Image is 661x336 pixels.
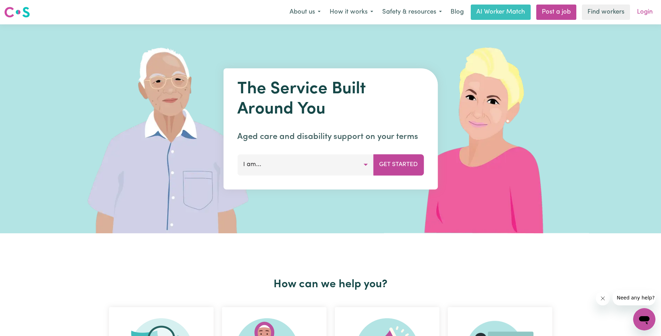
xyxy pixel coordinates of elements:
a: Find workers [582,5,630,20]
button: How it works [325,5,378,19]
img: Careseekers logo [4,6,30,18]
p: Aged care and disability support on your terms [237,131,424,143]
iframe: Button to launch messaging window [633,308,655,330]
a: Blog [446,5,468,20]
h1: The Service Built Around You [237,79,424,119]
button: Get Started [373,154,424,175]
h2: How can we help you? [105,278,556,291]
button: About us [285,5,325,19]
a: AI Worker Match [471,5,531,20]
a: Careseekers logo [4,4,30,20]
button: I am... [237,154,374,175]
button: Safety & resources [378,5,446,19]
a: Post a job [536,5,576,20]
iframe: Close message [596,291,610,305]
a: Login [633,5,657,20]
iframe: Message from company [613,290,655,305]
